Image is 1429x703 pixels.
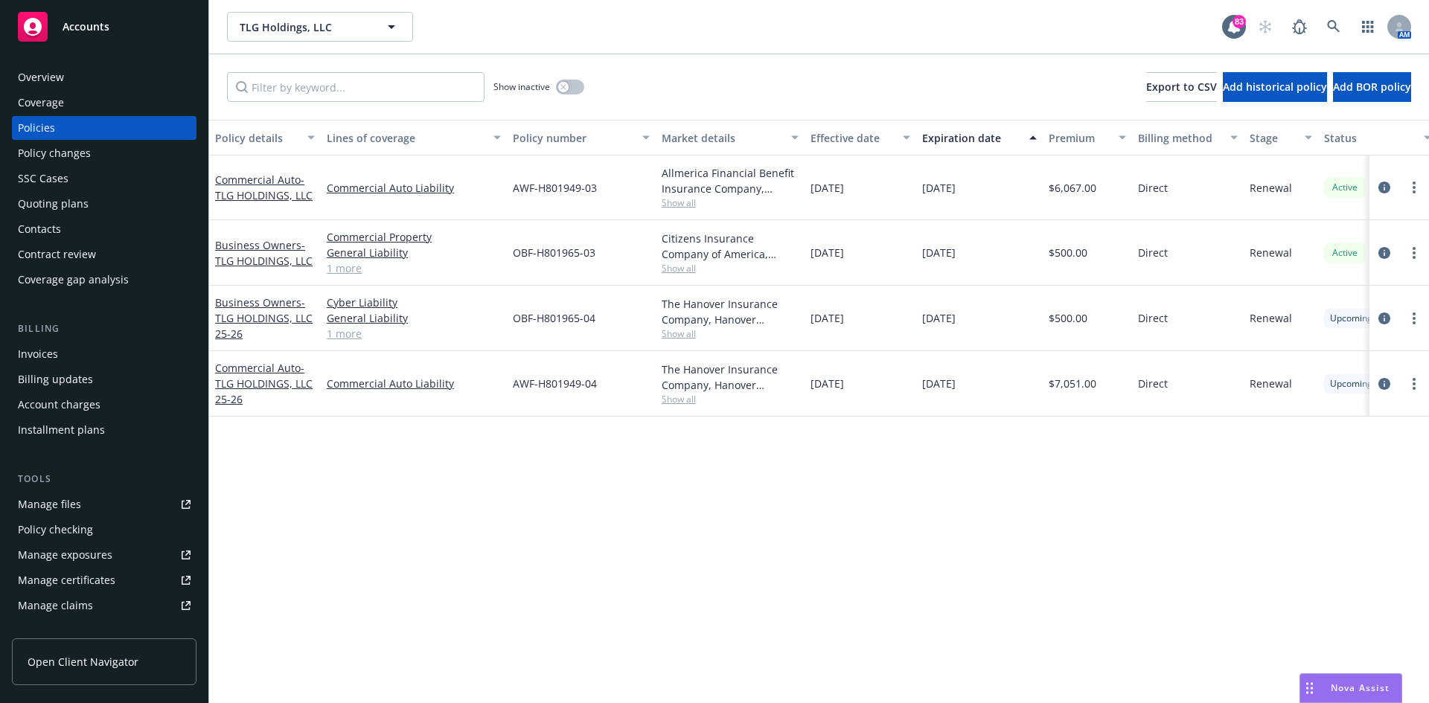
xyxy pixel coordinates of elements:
div: Status [1324,130,1415,146]
div: Allmerica Financial Benefit Insurance Company, Hanover Insurance Group [662,165,799,196]
a: Policies [12,116,196,140]
div: Contacts [18,217,61,241]
a: Start snowing [1250,12,1280,42]
a: Manage claims [12,594,196,617]
span: [DATE] [811,376,844,391]
span: AWF-H801949-03 [513,180,597,196]
span: Renewal [1250,376,1292,391]
a: Accounts [12,6,196,48]
span: Export to CSV [1146,80,1217,94]
div: Manage certificates [18,568,115,592]
span: [DATE] [811,245,844,260]
span: - TLG HOLDINGS, LLC 25-26 [215,361,313,406]
span: [DATE] [922,180,956,196]
span: Add BOR policy [1333,80,1411,94]
span: - TLG HOLDINGS, LLC 25-26 [215,295,313,341]
div: Coverage gap analysis [18,268,129,292]
a: Business Owners [215,295,313,341]
span: [DATE] [811,180,844,196]
div: Overview [18,65,64,89]
a: Overview [12,65,196,89]
div: Expiration date [922,130,1020,146]
div: Tools [12,472,196,487]
div: Billing method [1138,130,1221,146]
span: Show all [662,262,799,275]
a: 1 more [327,326,501,341]
a: Commercial Auto Liability [327,180,501,196]
a: Coverage gap analysis [12,268,196,292]
div: Manage claims [18,594,93,617]
a: Cyber Liability [327,295,501,310]
div: Installment plans [18,418,105,442]
div: Drag to move [1300,674,1319,702]
div: Billing [12,321,196,336]
a: more [1405,179,1423,196]
span: Renewal [1250,245,1292,260]
a: Switch app [1353,12,1383,42]
span: Show all [662,327,799,340]
a: Manage certificates [12,568,196,592]
span: Direct [1138,376,1168,391]
span: $500.00 [1049,310,1087,326]
a: Billing updates [12,367,196,391]
div: Coverage [18,91,64,115]
span: Active [1330,246,1360,260]
div: SSC Cases [18,167,68,190]
div: Premium [1049,130,1110,146]
div: The Hanover Insurance Company, Hanover Insurance Group [662,362,799,393]
a: Search [1319,12,1349,42]
span: Upcoming [1330,377,1372,391]
div: Policy details [215,130,298,146]
span: TLG Holdings, LLC [240,19,368,35]
a: Business Owners [215,238,313,268]
a: Coverage [12,91,196,115]
a: more [1405,375,1423,393]
div: Policy checking [18,518,93,542]
a: Contacts [12,217,196,241]
button: Stage [1244,120,1318,155]
span: Open Client Navigator [28,654,138,670]
button: Billing method [1132,120,1244,155]
span: OBF-H801965-04 [513,310,595,326]
span: Show inactive [493,80,550,93]
div: Stage [1250,130,1296,146]
input: Filter by keyword... [227,72,485,102]
a: General Liability [327,310,501,326]
a: circleInformation [1375,375,1393,393]
div: Quoting plans [18,192,89,216]
span: Nova Assist [1331,681,1390,694]
a: Commercial Auto [215,361,313,406]
div: The Hanover Insurance Company, Hanover Insurance Group [662,296,799,327]
a: General Liability [327,245,501,260]
button: Expiration date [916,120,1043,155]
a: Report a Bug [1285,12,1314,42]
span: OBF-H801965-03 [513,245,595,260]
div: Citizens Insurance Company of America, Hanover Insurance Group [662,231,799,262]
span: Direct [1138,245,1168,260]
span: $6,067.00 [1049,180,1096,196]
button: Nova Assist [1299,673,1402,703]
button: Market details [656,120,805,155]
span: $500.00 [1049,245,1087,260]
a: circleInformation [1375,309,1393,327]
a: SSC Cases [12,167,196,190]
a: Policy changes [12,141,196,165]
span: $7,051.00 [1049,376,1096,391]
span: Direct [1138,310,1168,326]
a: Manage files [12,492,196,516]
div: Account charges [18,393,100,417]
div: Policy number [513,130,633,146]
a: Installment plans [12,418,196,442]
span: Add historical policy [1223,80,1327,94]
div: Manage BORs [18,619,88,643]
button: Export to CSV [1146,72,1217,102]
a: Commercial Auto [215,173,313,202]
div: Lines of coverage [327,130,485,146]
span: [DATE] [811,310,844,326]
a: Policy checking [12,518,196,542]
span: Direct [1138,180,1168,196]
a: Quoting plans [12,192,196,216]
div: Invoices [18,342,58,366]
button: Add BOR policy [1333,72,1411,102]
a: Manage exposures [12,543,196,567]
